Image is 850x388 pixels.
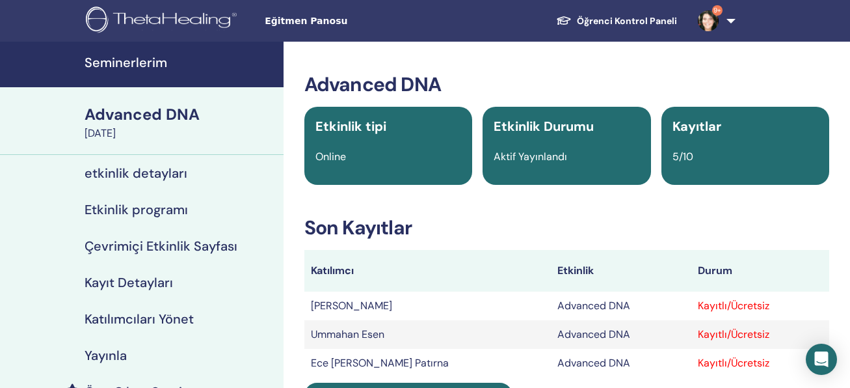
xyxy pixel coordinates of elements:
[85,126,276,141] div: [DATE]
[315,150,346,163] span: Online
[551,349,691,378] td: Advanced DNA
[85,238,237,254] h4: Çevrimiçi Etkinlik Sayfası
[304,250,551,292] th: Katılımcı
[85,104,276,126] div: Advanced DNA
[315,118,386,135] span: Etkinlik tipi
[698,355,823,371] div: Kayıtlı/Ücretsiz
[672,150,693,163] span: 5/10
[304,320,551,349] td: Ummahan Esen
[85,165,187,181] h4: etkinlik detayları
[85,311,194,327] h4: Katılımcıları Yönet
[698,10,719,31] img: default.jpg
[77,104,284,141] a: Advanced DNA[DATE]
[551,250,691,292] th: Etkinlik
[304,216,829,240] h3: Son Kayıtlar
[698,298,823,314] div: Kayıtlı/Ücretsiz
[86,7,241,36] img: logo.png
[712,5,723,16] span: 9+
[85,202,188,217] h4: Etkinlik programı
[551,320,691,349] td: Advanced DNA
[265,14,460,28] span: Eğitmen Panosu
[546,9,687,33] a: Öğrenci Kontrol Paneli
[304,292,551,320] td: [PERSON_NAME]
[85,275,173,290] h4: Kayıt Detayları
[556,15,572,26] img: graduation-cap-white.svg
[85,55,276,70] h4: Seminerlerim
[672,118,721,135] span: Kayıtlar
[85,348,127,363] h4: Yayınla
[691,250,829,292] th: Durum
[304,349,551,378] td: Ece [PERSON_NAME] Patırna
[494,150,567,163] span: Aktif Yayınlandı
[698,327,823,342] div: Kayıtlı/Ücretsiz
[494,118,594,135] span: Etkinlik Durumu
[304,73,829,96] h3: Advanced DNA
[806,344,837,375] div: Open Intercom Messenger
[551,292,691,320] td: Advanced DNA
